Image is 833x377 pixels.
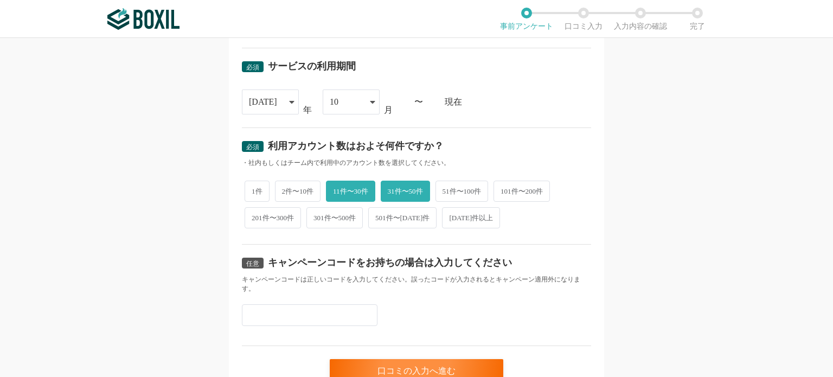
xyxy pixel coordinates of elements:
[246,143,259,151] span: 必須
[242,275,591,293] div: キャンペーンコードは正しいコードを入力してください。誤ったコードが入力されるとキャンペーン適用外になります。
[381,181,430,202] span: 31件〜50件
[326,181,375,202] span: 11件〜30件
[368,207,437,228] span: 501件〜[DATE]件
[414,98,423,106] div: 〜
[306,207,363,228] span: 301件〜500件
[435,181,489,202] span: 51件〜100件
[498,8,555,30] li: 事前アンケート
[242,158,591,168] div: ・社内もしくはチーム内で利用中のアカウント数を選択してください。
[268,258,512,267] div: キャンペーンコードをお持ちの場合は入力してください
[555,8,612,30] li: 口コミ入力
[330,90,338,114] div: 10
[246,63,259,71] span: 必須
[275,181,321,202] span: 2件〜10件
[245,207,301,228] span: 201件〜300件
[442,207,500,228] span: [DATE]件以上
[303,106,312,114] div: 年
[612,8,669,30] li: 入力内容の確認
[384,106,393,114] div: 月
[445,98,591,106] div: 現在
[245,181,270,202] span: 1件
[669,8,726,30] li: 完了
[268,141,444,151] div: 利用アカウント数はおよそ何件ですか？
[249,90,277,114] div: [DATE]
[246,260,259,267] span: 任意
[494,181,550,202] span: 101件〜200件
[107,8,180,30] img: ボクシルSaaS_ロゴ
[268,61,356,71] div: サービスの利用期間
